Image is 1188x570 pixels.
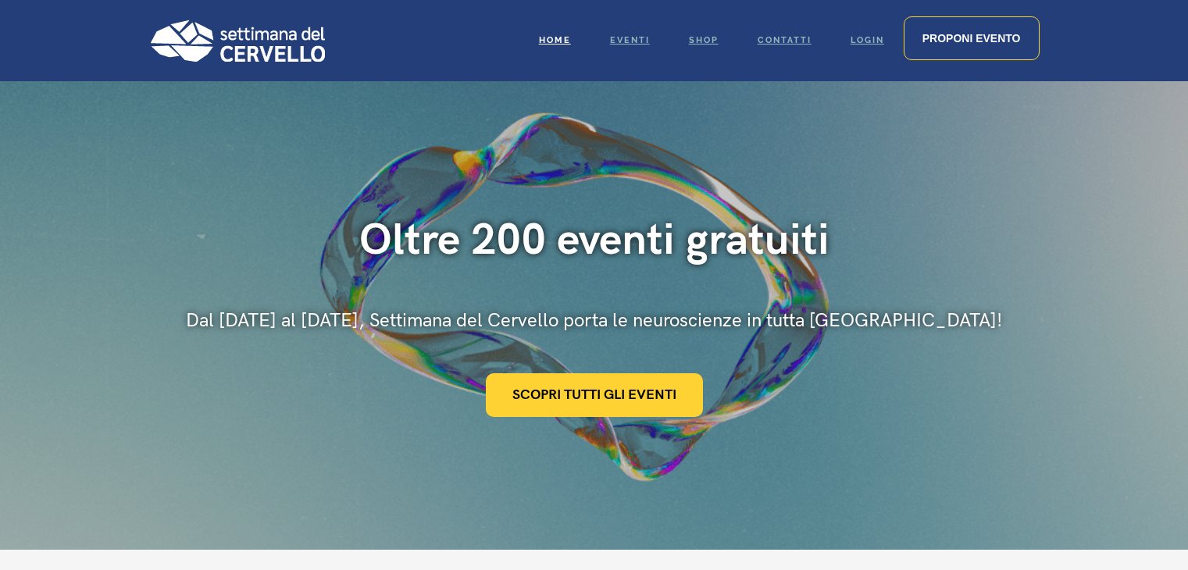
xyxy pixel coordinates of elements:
a: Proponi evento [904,16,1040,60]
span: Login [851,35,884,45]
img: Logo [149,20,325,62]
span: Contatti [758,35,812,45]
div: Dal [DATE] al [DATE], Settimana del Cervello porta le neuroscienze in tutta [GEOGRAPHIC_DATA]! [186,308,1002,334]
span: Proponi evento [922,32,1021,45]
span: Home [539,35,571,45]
div: Oltre 200 eventi gratuiti [186,214,1002,268]
span: Eventi [610,35,650,45]
span: Shop [689,35,719,45]
a: Scopri tutti gli eventi [486,373,703,417]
